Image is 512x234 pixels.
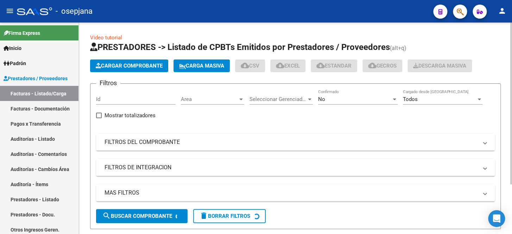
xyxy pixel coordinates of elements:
div: Open Intercom Messenger [488,210,505,227]
mat-icon: menu [6,7,14,15]
button: CSV [235,59,265,72]
button: Estandar [311,59,357,72]
button: EXCEL [270,59,305,72]
button: Descarga Masiva [407,59,472,72]
mat-panel-title: FILTROS DE INTEGRACION [105,164,478,171]
mat-panel-title: FILTROS DEL COMPROBANTE [105,138,478,146]
span: Cargar Comprobante [96,63,163,69]
mat-expansion-panel-header: FILTROS DE INTEGRACION [96,159,495,176]
app-download-masive: Descarga masiva de comprobantes (adjuntos) [407,59,472,72]
span: Estandar [316,63,352,69]
button: Gecros [362,59,402,72]
span: Inicio [4,44,21,52]
mat-icon: cloud_download [316,61,325,70]
mat-icon: person [498,7,506,15]
mat-icon: cloud_download [276,61,284,70]
button: Borrar Filtros [193,209,266,223]
h3: Filtros [96,78,120,88]
mat-icon: cloud_download [241,61,249,70]
span: Seleccionar Gerenciador [249,96,306,102]
mat-expansion-panel-header: MAS FILTROS [96,184,495,201]
span: Borrar Filtros [200,213,250,219]
button: Buscar Comprobante [96,209,188,223]
button: Cargar Comprobante [90,59,168,72]
span: CSV [241,63,259,69]
span: Prestadores / Proveedores [4,75,68,82]
mat-expansion-panel-header: FILTROS DEL COMPROBANTE [96,134,495,151]
mat-icon: delete [200,211,208,220]
button: Carga Masiva [173,59,230,72]
span: Padrón [4,59,26,67]
span: Firma Express [4,29,40,37]
span: - osepjana [56,4,93,19]
span: Carga Masiva [179,63,224,69]
span: Descarga Masiva [413,63,466,69]
span: Mostrar totalizadores [105,111,156,120]
span: Buscar Comprobante [102,213,172,219]
mat-icon: search [102,211,111,220]
span: Gecros [368,63,397,69]
span: PRESTADORES -> Listado de CPBTs Emitidos por Prestadores / Proveedores [90,42,390,52]
span: EXCEL [276,63,300,69]
span: Todos [403,96,418,102]
mat-icon: cloud_download [368,61,377,70]
mat-panel-title: MAS FILTROS [105,189,478,197]
span: (alt+q) [390,45,406,51]
span: No [318,96,325,102]
span: Area [181,96,238,102]
a: Video tutorial [90,34,122,41]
